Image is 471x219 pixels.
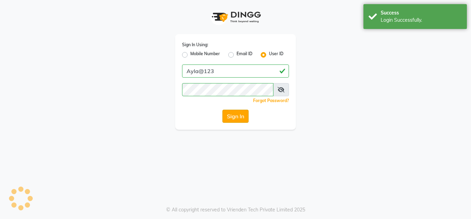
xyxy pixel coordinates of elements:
label: Sign In Using: [182,42,208,48]
label: User ID [269,51,283,59]
img: logo1.svg [208,7,263,27]
button: Sign In [222,110,249,123]
input: Username [182,83,273,96]
input: Username [182,64,289,78]
a: Forgot Password? [253,98,289,103]
div: Login Successfully. [381,17,462,24]
label: Email ID [237,51,252,59]
div: Success [381,9,462,17]
label: Mobile Number [190,51,220,59]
